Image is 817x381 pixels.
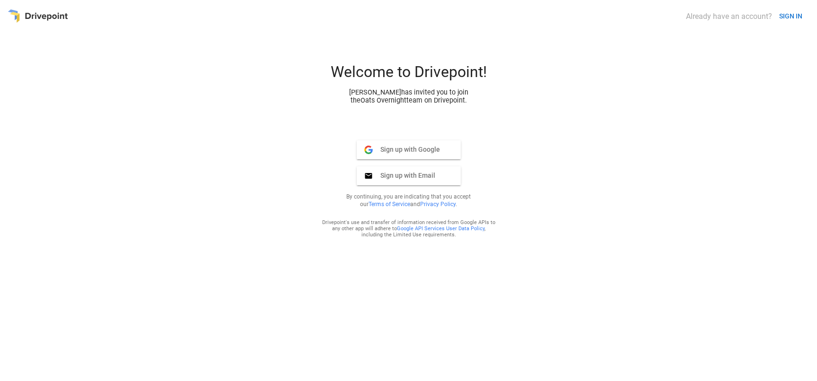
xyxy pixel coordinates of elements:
[686,12,772,21] div: Already have an account?
[341,88,477,104] div: [PERSON_NAME] has invited you to join the Oats Overnight team on Drivepoint.
[335,193,483,208] p: By continuing, you are indicating that you accept our and .
[373,145,440,154] span: Sign up with Google
[420,201,456,208] a: Privacy Policy
[295,63,522,88] div: Welcome to Drivepoint!
[775,8,806,25] button: SIGN IN
[357,166,461,185] button: Sign up with Email
[357,140,461,159] button: Sign up with Google
[397,225,484,232] a: Google API Services User Data Policy
[369,201,410,208] a: Terms of Service
[322,219,496,238] div: Drivepoint's use and transfer of information received from Google APIs to any other app will adhe...
[373,171,435,180] span: Sign up with Email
